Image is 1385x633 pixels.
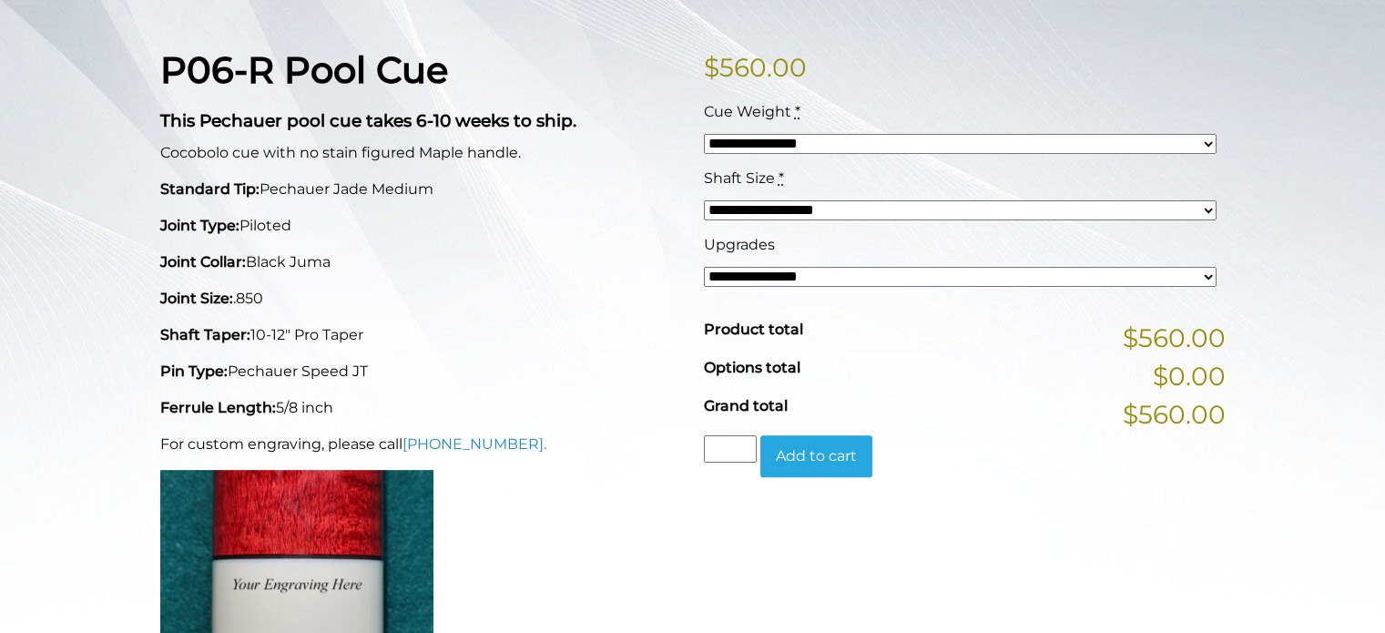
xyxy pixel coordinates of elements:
p: 10-12" Pro Taper [160,324,682,346]
abbr: required [795,103,800,120]
span: $560.00 [1123,319,1226,357]
strong: Joint Collar: [160,253,246,271]
span: Grand total [704,397,788,414]
p: Pechauer Jade Medium [160,179,682,200]
span: Shaft Size [704,169,775,187]
p: .850 [160,288,682,310]
span: Cue Weight [704,103,791,120]
bdi: 560.00 [704,52,807,83]
strong: Shaft Taper: [160,326,250,343]
strong: Joint Type: [160,217,239,234]
strong: Standard Tip: [160,180,260,198]
strong: Pin Type: [160,362,228,380]
strong: Ferrule Length: [160,399,276,416]
p: For custom engraving, please call [160,434,682,455]
strong: P06-R Pool Cue [160,47,448,92]
a: [PHONE_NUMBER]. [402,435,546,453]
abbr: required [779,169,784,187]
p: Piloted [160,215,682,237]
p: Cocobolo cue with no stain figured Maple handle. [160,142,682,164]
p: 5/8 inch [160,397,682,419]
button: Add to cart [760,435,872,477]
span: $560.00 [1123,395,1226,434]
p: Black Juma [160,251,682,273]
strong: This Pechauer pool cue takes 6-10 weeks to ship. [160,110,576,131]
input: Product quantity [704,435,757,463]
span: Options total [704,359,800,376]
span: $0.00 [1153,357,1226,395]
strong: Joint Size: [160,290,233,307]
span: Product total [704,321,803,338]
span: Upgrades [704,236,775,253]
p: Pechauer Speed JT [160,361,682,383]
span: $ [704,52,719,83]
